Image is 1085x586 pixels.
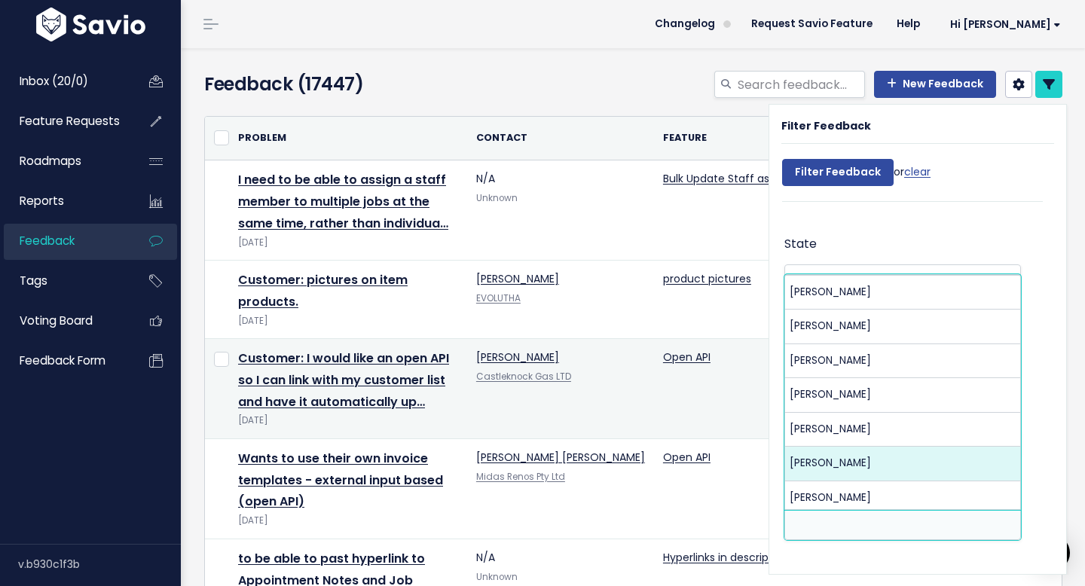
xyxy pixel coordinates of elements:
[781,118,871,133] strong: Filter Feedback
[4,104,125,139] a: Feature Requests
[788,561,932,580] label: Monthly spend (Company)
[4,343,125,378] a: Feedback form
[784,264,1021,295] span: All
[476,471,565,483] a: Midas Renos Pty Ltd
[932,13,1073,36] a: Hi [PERSON_NAME]
[739,13,885,35] a: Request Savio Feature
[476,371,571,383] a: Castleknock Gas LTD
[904,164,931,179] a: clear
[654,117,946,160] th: Feature
[476,349,559,365] a: [PERSON_NAME]
[785,265,990,294] span: All
[18,545,181,584] div: v.b930c1f3b
[238,313,458,329] div: [DATE]
[238,413,458,429] div: [DATE]
[20,193,64,209] span: Reports
[20,353,105,368] span: Feedback form
[467,117,654,160] th: Contact
[785,276,1020,310] li: [PERSON_NAME]
[663,271,751,286] a: product pictures
[20,233,75,249] span: Feedback
[238,349,449,411] a: Customer: I would like an open API so I can link with my customer list and have it automatically up…
[476,292,521,304] a: EVOLUTHA
[4,184,125,218] a: Reports
[663,450,711,465] a: Open API
[782,151,931,201] div: or
[476,450,645,465] a: [PERSON_NAME] [PERSON_NAME]
[20,73,88,89] span: Inbox (20/0)
[784,233,817,255] label: State
[20,313,93,328] span: Voting Board
[663,550,815,565] a: Hyperlinks in description field
[20,153,81,169] span: Roadmaps
[785,447,1020,481] li: [PERSON_NAME]
[885,13,932,35] a: Help
[785,310,1020,343] li: [PERSON_NAME]
[785,481,1020,515] li: [PERSON_NAME]
[4,224,125,258] a: Feedback
[20,273,47,288] span: Tags
[476,192,518,204] span: Unknown
[238,235,458,251] div: [DATE]
[4,144,125,179] a: Roadmaps
[950,19,1061,30] span: Hi [PERSON_NAME]
[655,19,715,29] span: Changelog
[4,264,125,298] a: Tags
[204,71,475,98] h4: Feedback (17447)
[238,271,408,310] a: Customer: pictures on item products.
[229,117,467,160] th: Problem
[238,171,448,232] a: I need to be able to assign a staff member to multiple jobs at the same time, rather than individua…
[785,378,1020,412] li: [PERSON_NAME]
[20,113,120,129] span: Feature Requests
[476,271,559,286] a: [PERSON_NAME]
[467,160,654,261] td: N/A
[663,349,711,365] a: Open API
[238,450,443,511] a: Wants to use their own invoice templates - external input based (open API)
[663,171,840,186] a: Bulk Update Staff assigned to Job
[4,304,125,338] a: Voting Board
[785,344,1020,378] li: [PERSON_NAME]
[4,64,125,99] a: Inbox (20/0)
[32,8,149,41] img: logo-white.9d6f32f41409.svg
[238,513,458,529] div: [DATE]
[736,71,865,98] input: Search feedback...
[476,571,518,583] span: Unknown
[785,413,1020,447] li: [PERSON_NAME]
[782,159,894,186] input: Filter Feedback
